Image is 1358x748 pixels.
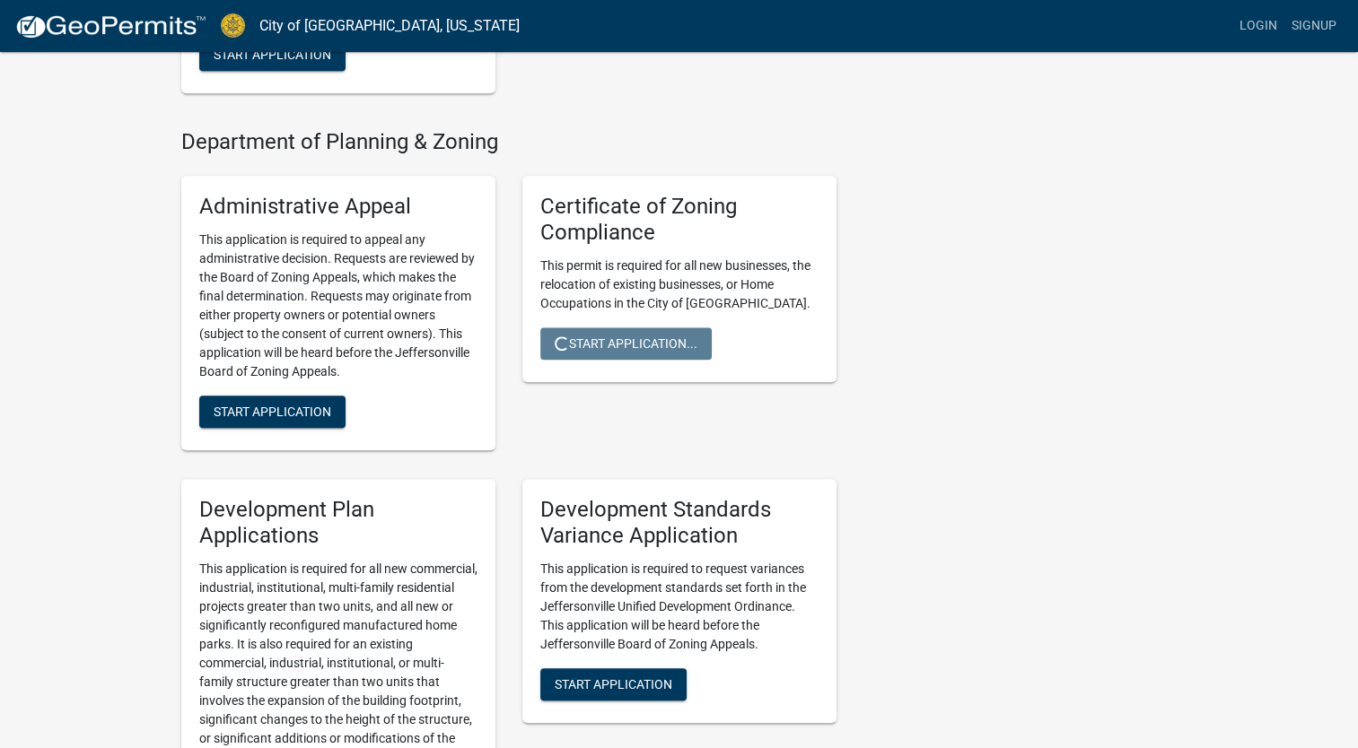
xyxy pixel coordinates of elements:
[555,335,697,350] span: Start Application...
[1284,9,1344,43] a: Signup
[214,404,331,419] span: Start Application
[540,194,819,246] h5: Certificate of Zoning Compliance
[214,47,331,61] span: Start Application
[199,194,477,220] h5: Administrative Appeal
[199,230,477,381] p: This application is required to appeal any administrative decision. Requests are reviewed by the ...
[540,497,819,549] h5: Development Standards Variance Application
[199,396,346,428] button: Start Application
[540,327,712,360] button: Start Application...
[259,11,520,41] a: City of [GEOGRAPHIC_DATA], [US_STATE]
[540,257,819,313] p: This permit is required for all new businesses, the relocation of existing businesses, or Home Oc...
[555,676,672,691] span: Start Application
[199,497,477,549] h5: Development Plan Applications
[199,39,346,71] button: Start Application
[1232,9,1284,43] a: Login
[540,560,819,654] p: This application is required to request variances from the development standards set forth in the...
[540,668,687,700] button: Start Application
[221,13,245,38] img: City of Jeffersonville, Indiana
[181,129,837,155] h4: Department of Planning & Zoning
